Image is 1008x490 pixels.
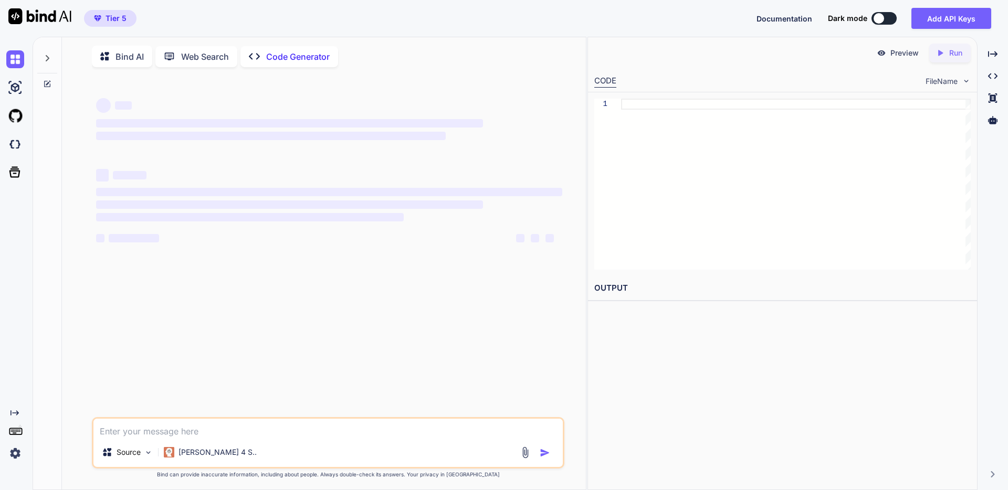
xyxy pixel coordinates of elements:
[96,213,404,221] span: ‌
[96,188,562,196] span: ‌
[106,13,127,24] span: Tier 5
[519,446,531,459] img: attachment
[6,50,24,68] img: chat
[92,471,564,478] p: Bind can provide inaccurate information, including about people. Always double-check its answers....
[949,48,962,58] p: Run
[96,119,483,127] span: ‌
[96,200,483,209] span: ‌
[164,447,174,457] img: Claude 4 Sonnet
[94,15,101,22] img: premium
[911,8,991,29] button: Add API Keys
[96,169,109,182] span: ‌
[828,13,867,24] span: Dark mode
[877,48,886,58] img: preview
[115,50,144,63] p: Bind AI
[540,448,550,458] img: icon
[8,8,71,24] img: Bind AI
[926,76,958,87] span: FileName
[6,107,24,125] img: githubLight
[516,234,524,242] span: ‌
[6,444,24,462] img: settings
[890,48,919,58] p: Preview
[181,50,229,63] p: Web Search
[6,79,24,97] img: ai-studio
[178,447,257,457] p: [PERSON_NAME] 4 S..
[96,132,446,140] span: ‌
[962,77,971,86] img: chevron down
[594,99,607,110] div: 1
[109,234,159,242] span: ‌
[6,135,24,153] img: darkCloudIdeIcon
[594,75,616,88] div: CODE
[117,447,141,457] p: Source
[96,98,111,113] span: ‌
[545,234,554,242] span: ‌
[115,101,132,110] span: ‌
[84,10,136,27] button: premiumTier 5
[96,234,104,242] span: ‌
[144,448,153,457] img: Pick Models
[757,14,812,23] span: Documentation
[757,13,812,24] button: Documentation
[266,50,330,63] p: Code Generator
[531,234,539,242] span: ‌
[588,276,977,301] h2: OUTPUT
[113,171,146,179] span: ‌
